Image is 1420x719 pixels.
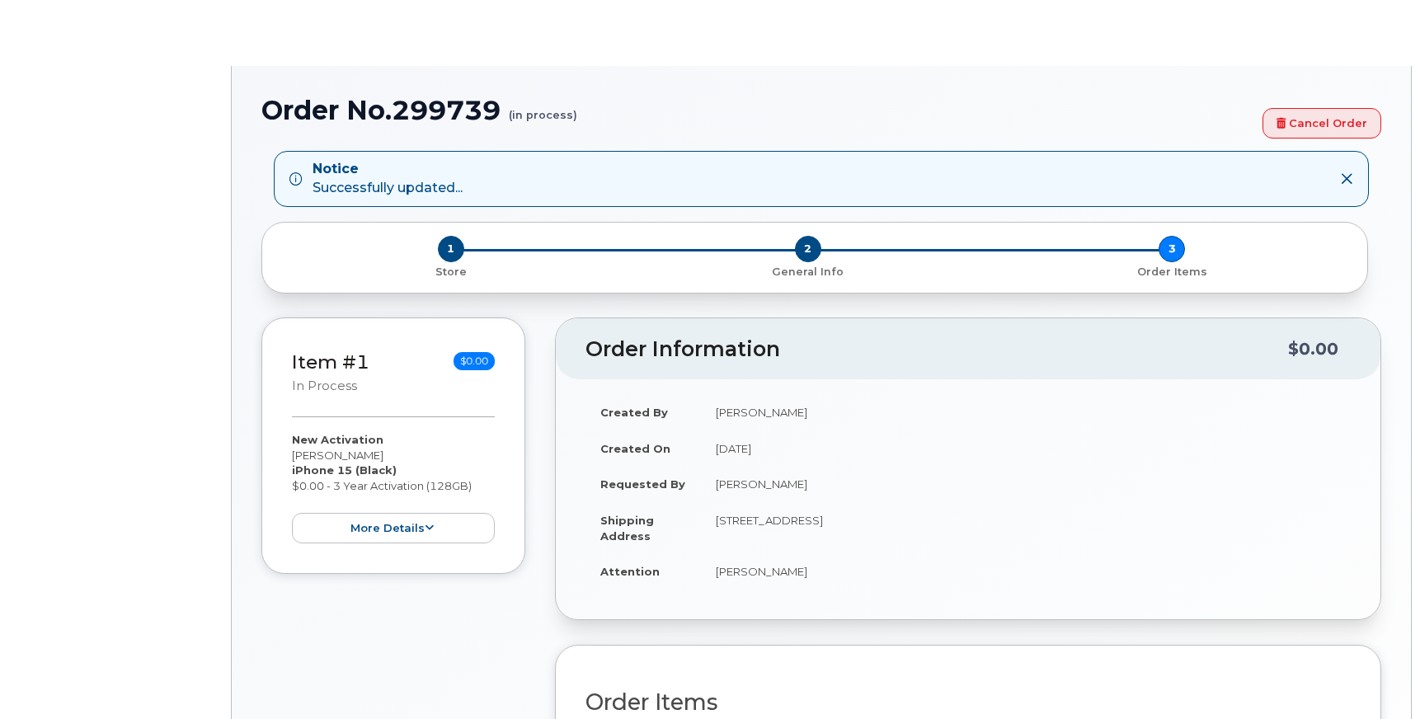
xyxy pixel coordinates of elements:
[292,378,357,393] small: in process
[261,96,1254,125] h1: Order No.299739
[701,466,1351,502] td: [PERSON_NAME]
[509,96,577,121] small: (in process)
[292,433,383,446] strong: New Activation
[313,160,463,179] strong: Notice
[600,514,654,543] strong: Shipping Address
[600,406,668,419] strong: Created By
[1262,108,1381,139] a: Cancel Order
[292,350,369,374] a: Item #1
[292,463,397,477] strong: iPhone 15 (Black)
[795,236,821,262] span: 2
[585,338,1288,361] h2: Order Information
[701,430,1351,467] td: [DATE]
[585,690,1351,715] h2: Order Items
[600,565,660,578] strong: Attention
[701,394,1351,430] td: [PERSON_NAME]
[600,442,670,455] strong: Created On
[292,513,495,543] button: more details
[701,553,1351,590] td: [PERSON_NAME]
[1288,333,1338,364] div: $0.00
[292,432,495,543] div: [PERSON_NAME] $0.00 - 3 Year Activation (128GB)
[275,262,626,280] a: 1 Store
[632,265,983,280] p: General Info
[600,477,685,491] strong: Requested By
[313,160,463,198] div: Successfully updated...
[626,262,990,280] a: 2 General Info
[454,352,495,370] span: $0.00
[282,265,619,280] p: Store
[438,236,464,262] span: 1
[701,502,1351,553] td: [STREET_ADDRESS]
